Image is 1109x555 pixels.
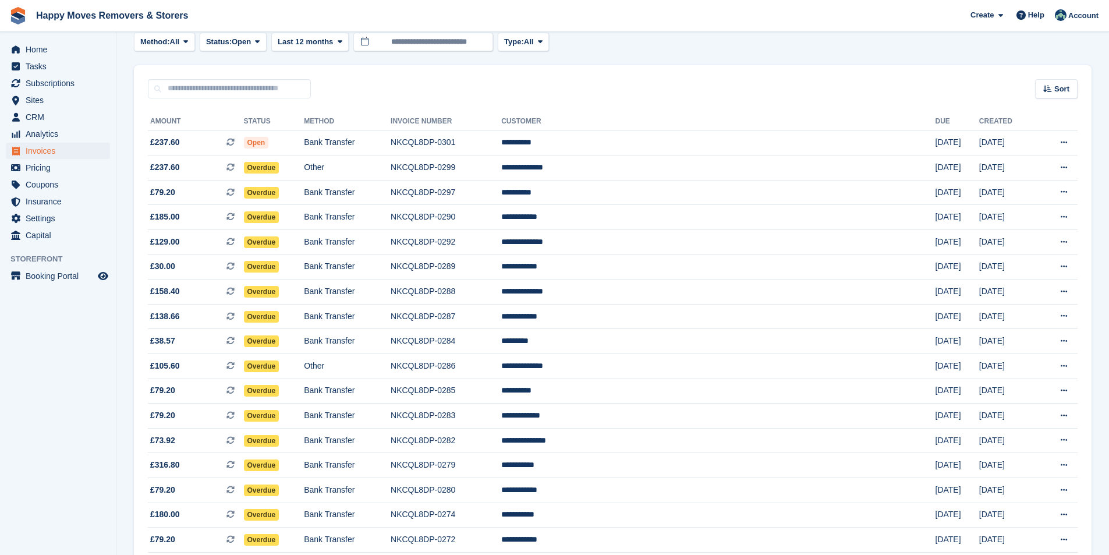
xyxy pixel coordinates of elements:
[304,329,391,354] td: Bank Transfer
[391,112,501,131] th: Invoice Number
[1028,9,1044,21] span: Help
[979,280,1036,305] td: [DATE]
[134,33,195,52] button: Method: All
[150,285,180,298] span: £158.40
[150,335,175,347] span: £38.57
[278,36,333,48] span: Last 12 months
[391,354,501,379] td: NKCQL8DP-0286
[150,384,175,397] span: £79.20
[150,360,180,372] span: £105.60
[244,335,279,347] span: Overdue
[244,286,279,298] span: Overdue
[26,268,95,284] span: Booking Portal
[6,193,110,210] a: menu
[26,126,95,142] span: Analytics
[1055,9,1067,21] img: Admin
[26,160,95,176] span: Pricing
[304,304,391,329] td: Bank Transfer
[391,478,501,503] td: NKCQL8DP-0280
[244,211,279,223] span: Overdue
[26,109,95,125] span: CRM
[26,75,95,91] span: Subscriptions
[150,409,175,422] span: £79.20
[979,180,1036,205] td: [DATE]
[304,503,391,528] td: Bank Transfer
[979,503,1036,528] td: [DATE]
[26,92,95,108] span: Sites
[304,155,391,181] td: Other
[979,205,1036,230] td: [DATE]
[304,453,391,478] td: Bank Transfer
[391,180,501,205] td: NKCQL8DP-0297
[244,360,279,372] span: Overdue
[936,478,979,503] td: [DATE]
[150,533,175,546] span: £79.20
[304,428,391,453] td: Bank Transfer
[979,428,1036,453] td: [DATE]
[936,230,979,255] td: [DATE]
[244,385,279,397] span: Overdue
[936,503,979,528] td: [DATE]
[150,484,175,496] span: £79.20
[6,75,110,91] a: menu
[26,143,95,159] span: Invoices
[206,36,232,48] span: Status:
[6,210,110,227] a: menu
[150,459,180,471] span: £316.80
[979,379,1036,404] td: [DATE]
[304,112,391,131] th: Method
[936,155,979,181] td: [DATE]
[31,6,193,25] a: Happy Moves Removers & Storers
[150,161,180,174] span: £237.60
[936,528,979,553] td: [DATE]
[391,130,501,155] td: NKCQL8DP-0301
[6,268,110,284] a: menu
[232,36,251,48] span: Open
[140,36,170,48] span: Method:
[391,428,501,453] td: NKCQL8DP-0282
[10,253,116,265] span: Storefront
[391,379,501,404] td: NKCQL8DP-0285
[936,404,979,429] td: [DATE]
[504,36,524,48] span: Type:
[271,33,349,52] button: Last 12 months
[304,478,391,503] td: Bank Transfer
[6,109,110,125] a: menu
[391,528,501,553] td: NKCQL8DP-0272
[244,534,279,546] span: Overdue
[150,236,180,248] span: £129.00
[391,205,501,230] td: NKCQL8DP-0290
[979,155,1036,181] td: [DATE]
[304,205,391,230] td: Bank Transfer
[979,254,1036,280] td: [DATE]
[170,36,180,48] span: All
[244,311,279,323] span: Overdue
[150,508,180,521] span: £180.00
[6,126,110,142] a: menu
[979,230,1036,255] td: [DATE]
[524,36,534,48] span: All
[9,7,27,24] img: stora-icon-8386f47178a22dfd0bd8f6a31ec36ba5ce8667c1dd55bd0f319d3a0aa187defe.svg
[304,230,391,255] td: Bank Transfer
[498,33,549,52] button: Type: All
[244,236,279,248] span: Overdue
[148,112,244,131] th: Amount
[979,478,1036,503] td: [DATE]
[244,410,279,422] span: Overdue
[936,304,979,329] td: [DATE]
[244,112,304,131] th: Status
[6,143,110,159] a: menu
[391,453,501,478] td: NKCQL8DP-0279
[970,9,994,21] span: Create
[936,329,979,354] td: [DATE]
[96,269,110,283] a: Preview store
[936,112,979,131] th: Due
[150,136,180,149] span: £237.60
[244,187,279,199] span: Overdue
[936,130,979,155] td: [DATE]
[979,304,1036,329] td: [DATE]
[26,41,95,58] span: Home
[391,329,501,354] td: NKCQL8DP-0284
[979,112,1036,131] th: Created
[26,227,95,243] span: Capital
